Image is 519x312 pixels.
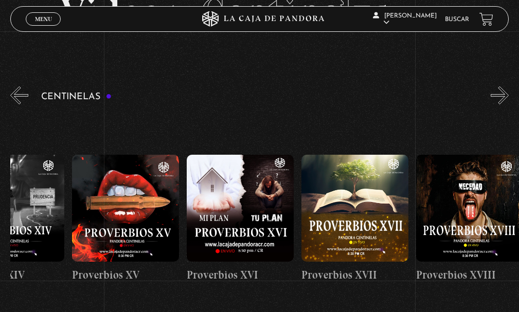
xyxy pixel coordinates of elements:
a: View your shopping cart [479,12,493,26]
span: Cerrar [31,25,56,32]
h4: Proverbios XV [72,267,179,283]
a: Buscar [445,16,469,23]
span: Menu [35,16,52,22]
h4: Proverbios XVI [187,267,294,283]
button: Previous [10,86,28,104]
h3: Centinelas [41,92,112,102]
h4: Proverbios XVII [301,267,408,283]
button: Next [491,86,509,104]
span: [PERSON_NAME] [373,13,437,26]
